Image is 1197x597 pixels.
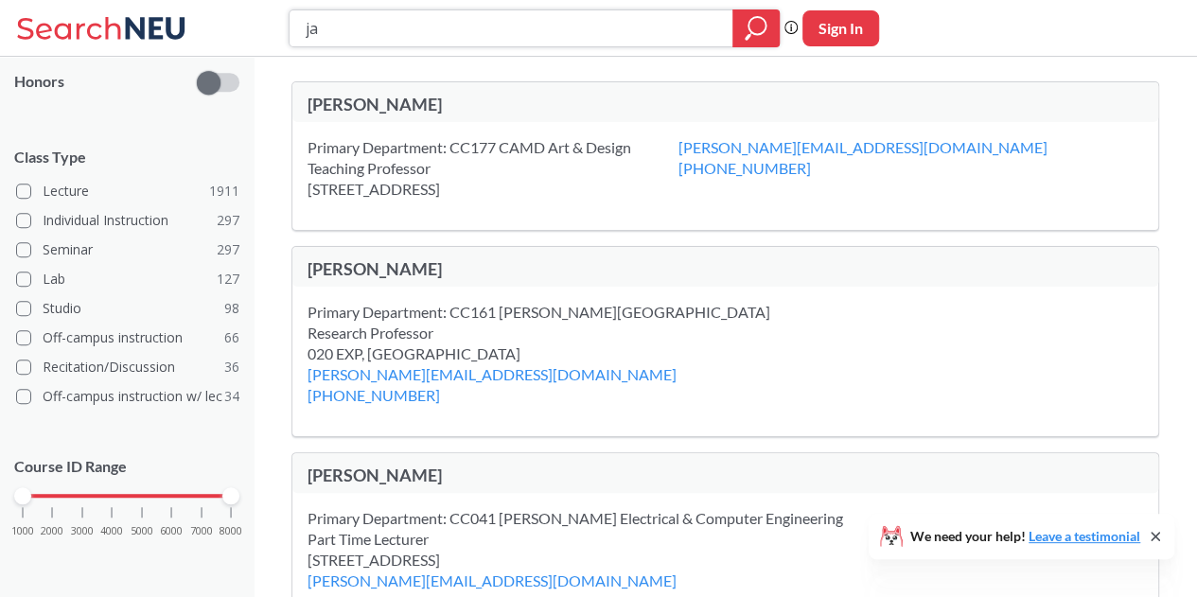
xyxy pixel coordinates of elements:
input: Class, professor, course number, "phrase" [304,12,719,44]
span: We need your help! [910,530,1140,543]
label: Individual Instruction [16,208,239,233]
span: 127 [217,269,239,290]
span: 36 [224,357,239,378]
a: [PERSON_NAME][EMAIL_ADDRESS][DOMAIN_NAME] [308,365,677,383]
div: [PERSON_NAME] [308,94,726,114]
div: [STREET_ADDRESS] [308,550,724,591]
span: 5000 [131,526,153,536]
label: Studio [16,296,239,321]
p: Course ID Range [14,456,239,478]
span: 2000 [41,526,63,536]
a: [PHONE_NUMBER] [678,159,811,177]
span: 3000 [71,526,94,536]
span: 1000 [11,526,34,536]
span: 66 [224,327,239,348]
span: 4000 [100,526,123,536]
div: magnifying glass [732,9,780,47]
div: [PERSON_NAME] [308,465,726,485]
button: Sign In [802,10,879,46]
span: 297 [217,239,239,260]
a: [PHONE_NUMBER] [308,386,440,404]
span: 98 [224,298,239,319]
div: [PERSON_NAME] [308,258,726,279]
span: Class Type [14,147,239,167]
label: Off-campus instruction w/ lec [16,384,239,409]
span: 34 [224,386,239,407]
div: Primary Department: CC041 [PERSON_NAME] Electrical & Computer Engineering Part Time Lecturer [308,508,890,550]
a: Leave a testimonial [1029,528,1140,544]
span: 297 [217,210,239,231]
label: Seminar [16,237,239,262]
span: 8000 [220,526,242,536]
span: 7000 [190,526,213,536]
a: [PERSON_NAME][EMAIL_ADDRESS][DOMAIN_NAME] [678,138,1047,156]
svg: magnifying glass [745,15,767,42]
span: 1911 [209,181,239,202]
label: Recitation/Discussion [16,355,239,379]
label: Lab [16,267,239,291]
a: [PERSON_NAME][EMAIL_ADDRESS][DOMAIN_NAME] [308,571,677,589]
p: Honors [14,71,64,93]
label: Lecture [16,179,239,203]
span: 6000 [160,526,183,536]
label: Off-campus instruction [16,325,239,350]
div: Primary Department: CC161 [PERSON_NAME][GEOGRAPHIC_DATA] Research Professor 020 EXP, [GEOGRAPHIC_... [308,302,818,364]
div: Primary Department: CC177 CAMD Art & Design Teaching Professor [STREET_ADDRESS] [308,137,678,200]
